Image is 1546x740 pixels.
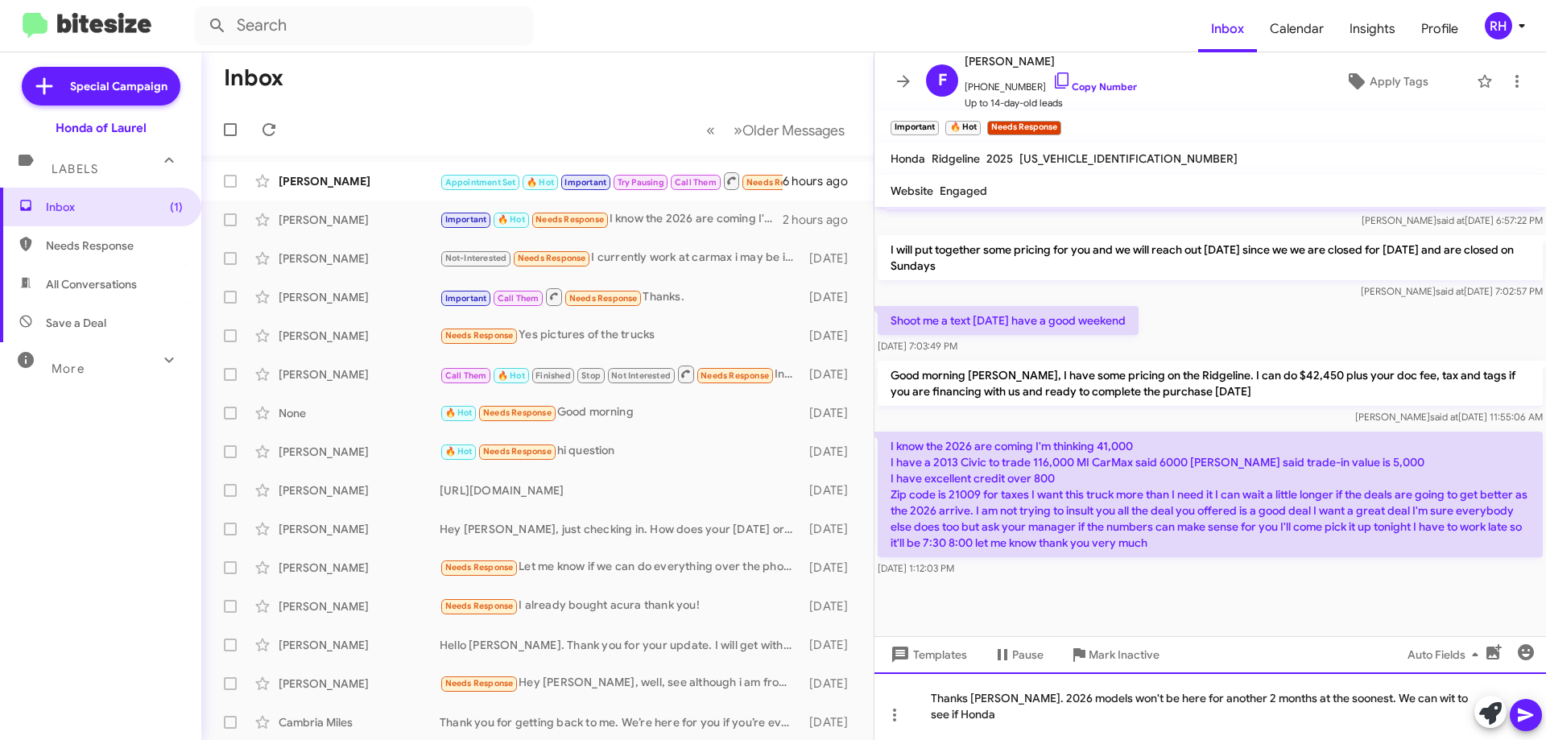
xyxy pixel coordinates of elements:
[878,306,1139,335] p: Shoot me a text [DATE] have a good weekend
[965,71,1137,95] span: [PHONE_NUMBER]
[986,151,1013,166] span: 2025
[440,558,801,577] div: Let me know if we can do everything over the phone
[742,122,845,139] span: Older Messages
[279,250,440,267] div: [PERSON_NAME]
[440,482,801,498] div: [URL][DOMAIN_NAME]
[224,65,283,91] h1: Inbox
[701,370,769,381] span: Needs Response
[1012,640,1044,669] span: Pause
[445,214,487,225] span: Important
[801,637,861,653] div: [DATE]
[445,562,514,573] span: Needs Response
[483,407,552,418] span: Needs Response
[170,199,183,215] span: (1)
[440,637,801,653] div: Hello [PERSON_NAME]. Thank you for your update. I will get with my team to see what's going on fo...
[564,177,606,188] span: Important
[279,521,440,537] div: [PERSON_NAME]
[783,212,861,228] div: 2 hours ago
[498,214,525,225] span: 🔥 Hot
[675,177,717,188] span: Call Them
[801,676,861,692] div: [DATE]
[801,444,861,460] div: [DATE]
[734,120,742,140] span: »
[445,253,507,263] span: Not-Interested
[891,184,933,198] span: Website
[279,598,440,614] div: [PERSON_NAME]
[1471,12,1528,39] button: RH
[940,184,987,198] span: Engaged
[52,362,85,376] span: More
[878,361,1543,406] p: Good morning [PERSON_NAME], I have some pricing on the Ridgeline. I can do $42,450 plus your doc ...
[498,293,539,304] span: Call Them
[279,366,440,382] div: [PERSON_NAME]
[52,162,98,176] span: Labels
[445,678,514,688] span: Needs Response
[279,482,440,498] div: [PERSON_NAME]
[535,370,571,381] span: Finished
[279,676,440,692] div: [PERSON_NAME]
[581,370,601,381] span: Stop
[22,67,180,105] a: Special Campaign
[878,562,954,574] span: [DATE] 1:12:03 PM
[440,364,801,384] div: Inbound Call
[279,405,440,421] div: None
[1361,285,1543,297] span: [PERSON_NAME] [DATE] 7:02:57 PM
[46,315,106,331] span: Save a Deal
[279,173,440,189] div: [PERSON_NAME]
[498,370,525,381] span: 🔥 Hot
[724,114,854,147] button: Next
[697,114,854,147] nav: Page navigation example
[46,238,183,254] span: Needs Response
[874,672,1546,740] div: Thanks [PERSON_NAME]. 2026 models won't be here for another 2 months at the soonest. We can wit t...
[1436,214,1465,226] span: said at
[801,289,861,305] div: [DATE]
[878,432,1543,557] p: I know the 2026 are coming I'm thinking 41,000 I have a 2013 Civic to trade 116,000 MI CarMax sai...
[746,177,815,188] span: Needs Response
[891,151,925,166] span: Honda
[987,121,1061,135] small: Needs Response
[440,714,801,730] div: Thank you for getting back to me. We’re here for you if you’re ever in need of a vehicle in the f...
[445,330,514,341] span: Needs Response
[46,276,137,292] span: All Conversations
[440,442,801,461] div: hi question
[1304,67,1469,96] button: Apply Tags
[1485,12,1512,39] div: RH
[279,444,440,460] div: [PERSON_NAME]
[440,403,801,422] div: Good morning
[1019,151,1238,166] span: [US_VEHICLE_IDENTIFICATION_NUMBER]
[801,598,861,614] div: [DATE]
[70,78,167,94] span: Special Campaign
[279,212,440,228] div: [PERSON_NAME]
[518,253,586,263] span: Needs Response
[801,521,861,537] div: [DATE]
[801,482,861,498] div: [DATE]
[932,151,980,166] span: Ridgeline
[878,235,1543,280] p: I will put together some pricing for you and we will reach out [DATE] since we we are closed for ...
[440,674,801,692] div: Hey [PERSON_NAME], well, see although i am from [GEOGRAPHIC_DATA] near [GEOGRAPHIC_DATA] original...
[938,68,947,93] span: F
[874,640,980,669] button: Templates
[887,640,967,669] span: Templates
[801,560,861,576] div: [DATE]
[1257,6,1337,52] span: Calendar
[945,121,980,135] small: 🔥 Hot
[1370,67,1428,96] span: Apply Tags
[445,446,473,457] span: 🔥 Hot
[440,210,783,229] div: I know the 2026 are coming I'm thinking 41,000 I have a 2013 Civic to trade 116,000 MI CarMax sai...
[801,328,861,344] div: [DATE]
[483,446,552,457] span: Needs Response
[445,177,516,188] span: Appointment Set
[1395,640,1498,669] button: Auto Fields
[801,714,861,730] div: [DATE]
[1337,6,1408,52] a: Insights
[440,326,801,345] div: Yes pictures of the trucks
[46,199,183,215] span: Inbox
[1198,6,1257,52] span: Inbox
[706,120,715,140] span: «
[279,714,440,730] div: Cambria Miles
[1408,6,1471,52] span: Profile
[1436,285,1464,297] span: said at
[980,640,1056,669] button: Pause
[535,214,604,225] span: Needs Response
